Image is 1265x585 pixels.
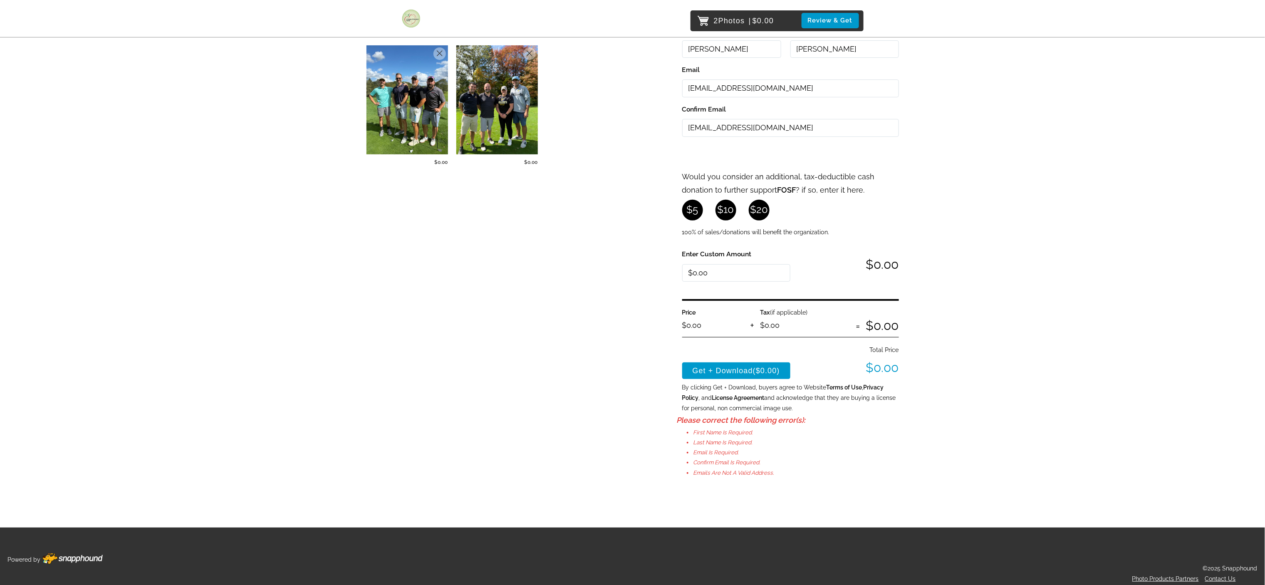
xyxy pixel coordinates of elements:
[682,362,791,379] button: Get + Download($0.00)
[682,223,829,241] small: 100% of sales/donations will benefit the organization.
[714,14,774,27] p: 2 $0.00
[693,468,904,478] li: Emails are not a valid address.
[682,382,899,414] p: By clicking Get + Download, buyers agree to Website , , and and acknowledge that they are buying ...
[718,14,745,27] span: Photos
[693,427,904,437] li: First name is required.
[1203,563,1258,574] p: ©2025 Snapphound
[366,159,448,166] p: $0.00
[402,9,421,28] img: Snapphound Logo
[456,159,538,166] p: $0.00
[790,357,899,379] p: $0.00
[1132,575,1199,582] a: Photo Products Partners
[682,384,884,401] a: Privacy Policy
[749,17,751,25] span: |
[827,384,862,391] a: Terms of Use
[682,200,703,221] a: $5
[712,394,765,401] a: License Agreement
[693,447,904,457] li: Email is required.
[870,346,899,353] small: Total Price
[682,64,899,76] label: Email
[749,200,770,221] a: $20
[753,367,780,375] span: ($0.00)
[366,45,448,154] img: 221353
[802,13,859,28] button: Review & Get
[682,104,899,115] label: Confirm Email
[1205,575,1236,582] a: Contact Us
[802,13,861,28] a: Review & Get
[682,319,702,332] p: $0.00
[42,553,103,564] img: Footer
[693,457,904,467] li: Confirm email is required.
[456,45,538,154] img: 221354
[676,416,805,424] b: Please correct the following error(s):
[693,437,904,447] li: Last name is required.
[760,309,807,316] small: (if applicable)
[682,309,696,316] b: Price
[790,253,899,276] p: $0.00
[760,309,770,316] b: Tax
[682,170,899,197] p: Would you consider an additional, tax-deductible cash donation to further support ? if so, enter ...
[777,186,796,194] strong: FOSF
[866,315,899,337] p: $0.00
[682,248,791,260] label: Enter Custom Amount
[760,319,807,332] p: $0.00
[7,555,40,565] p: Powered by
[715,200,736,221] a: $10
